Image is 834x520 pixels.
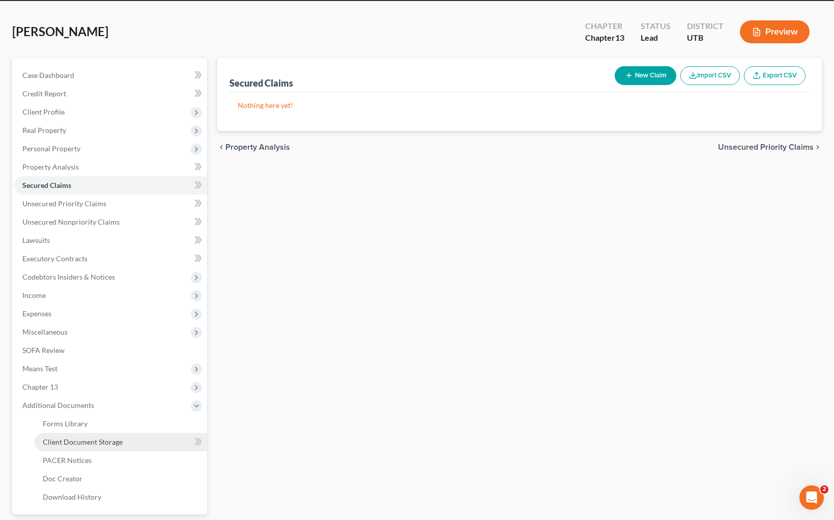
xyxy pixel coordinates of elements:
[820,485,828,494] span: 2
[12,24,108,39] span: [PERSON_NAME]
[35,488,207,506] a: Download History
[35,433,207,451] a: Client Document Storage
[718,143,822,151] button: Unsecured Priority Claims chevron_right
[22,107,65,116] span: Client Profile
[814,143,822,151] i: chevron_right
[238,100,801,111] p: Nothing here yet!
[14,231,207,250] a: Lawsuits
[22,89,66,98] span: Credit Report
[217,143,290,151] button: chevron_left Property Analysis
[22,181,71,189] span: Secured Claims
[14,158,207,176] a: Property Analysis
[22,401,94,409] span: Additional Documents
[22,71,74,79] span: Case Dashboard
[718,143,814,151] span: Unsecured Priority Claims
[22,272,115,281] span: Codebtors Insiders & Notices
[225,143,290,151] span: Property Analysis
[229,77,293,89] div: Secured Claims
[615,33,624,42] span: 13
[22,144,80,153] span: Personal Property
[22,162,79,171] span: Property Analysis
[35,415,207,433] a: Forms Library
[585,20,624,32] div: Chapter
[22,199,106,208] span: Unsecured Priority Claims
[615,66,676,85] button: New Claim
[22,236,50,244] span: Lawsuits
[35,451,207,470] a: PACER Notices
[43,419,88,428] span: Forms Library
[22,382,58,391] span: Chapter 13
[22,254,88,263] span: Executory Contracts
[799,485,824,510] iframe: Intercom live chat
[14,250,207,268] a: Executory Contracts
[14,176,207,195] a: Secured Claims
[14,85,207,103] a: Credit Report
[22,327,68,336] span: Miscellaneous
[43,456,92,464] span: PACER Notices
[22,364,57,373] span: Means Test
[43,492,101,501] span: Download History
[14,195,207,213] a: Unsecured Priority Claims
[35,470,207,488] a: Doc Creator
[22,291,46,299] span: Income
[22,309,51,318] span: Expenses
[43,474,82,483] span: Doc Creator
[14,66,207,85] a: Case Dashboard
[43,437,123,446] span: Client Document Storage
[687,20,724,32] div: District
[680,66,740,85] button: Import CSV
[14,341,207,360] a: SOFA Review
[585,32,624,44] div: Chapter
[744,66,806,85] a: Export CSV
[14,213,207,231] a: Unsecured Nonpriority Claims
[22,126,66,134] span: Real Property
[22,217,120,226] span: Unsecured Nonpriority Claims
[641,32,671,44] div: Lead
[641,20,671,32] div: Status
[740,20,810,43] button: Preview
[22,346,65,354] span: SOFA Review
[217,143,225,151] i: chevron_left
[687,32,724,44] div: UTB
